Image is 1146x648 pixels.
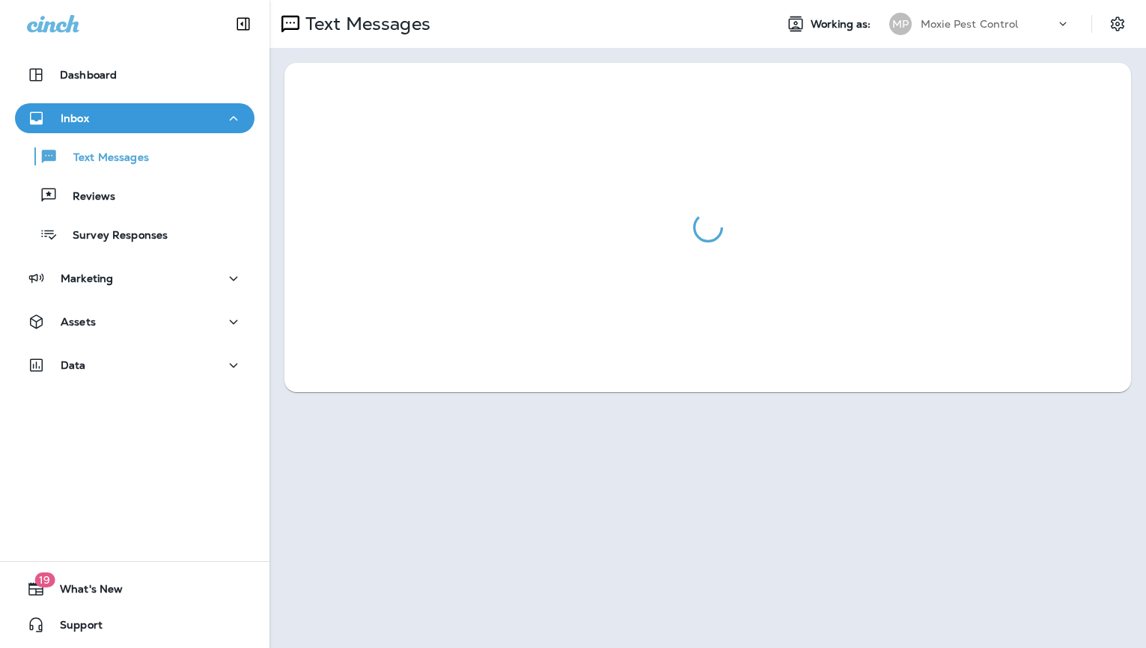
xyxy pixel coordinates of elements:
button: Survey Responses [15,218,255,250]
button: Marketing [15,263,255,293]
button: Dashboard [15,60,255,90]
button: Assets [15,307,255,337]
button: Data [15,350,255,380]
button: Settings [1104,10,1131,37]
p: Text Messages [58,151,149,165]
p: Survey Responses [58,229,168,243]
p: Assets [61,316,96,328]
p: Moxie Pest Control [921,18,1019,30]
button: Reviews [15,180,255,211]
p: Inbox [61,112,89,124]
span: Support [45,619,103,637]
button: Support [15,610,255,640]
button: Collapse Sidebar [222,9,264,39]
button: 19What's New [15,574,255,604]
p: Data [61,359,86,371]
p: Reviews [58,190,115,204]
button: Inbox [15,103,255,133]
button: Text Messages [15,141,255,172]
span: What's New [45,583,123,601]
p: Text Messages [299,13,430,35]
p: Marketing [61,272,113,284]
div: MP [889,13,912,35]
span: 19 [34,572,55,587]
span: Working as: [811,18,874,31]
p: Dashboard [60,69,117,81]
